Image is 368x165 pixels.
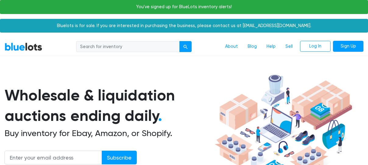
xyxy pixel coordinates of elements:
[5,128,213,139] h2: Buy inventory for Ebay, Amazon, or Shopify.
[5,151,102,164] input: Enter your email address
[5,42,42,51] a: BlueLots
[262,41,281,52] a: Help
[220,41,243,52] a: About
[300,41,331,52] a: Log In
[243,41,262,52] a: Blog
[5,85,213,126] h1: Wholesale & liquidation auctions ending daily
[158,107,162,125] span: .
[76,41,180,52] input: Search for inventory
[102,151,137,164] input: Subscribe
[333,41,363,52] a: Sign Up
[281,41,298,52] a: Sell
